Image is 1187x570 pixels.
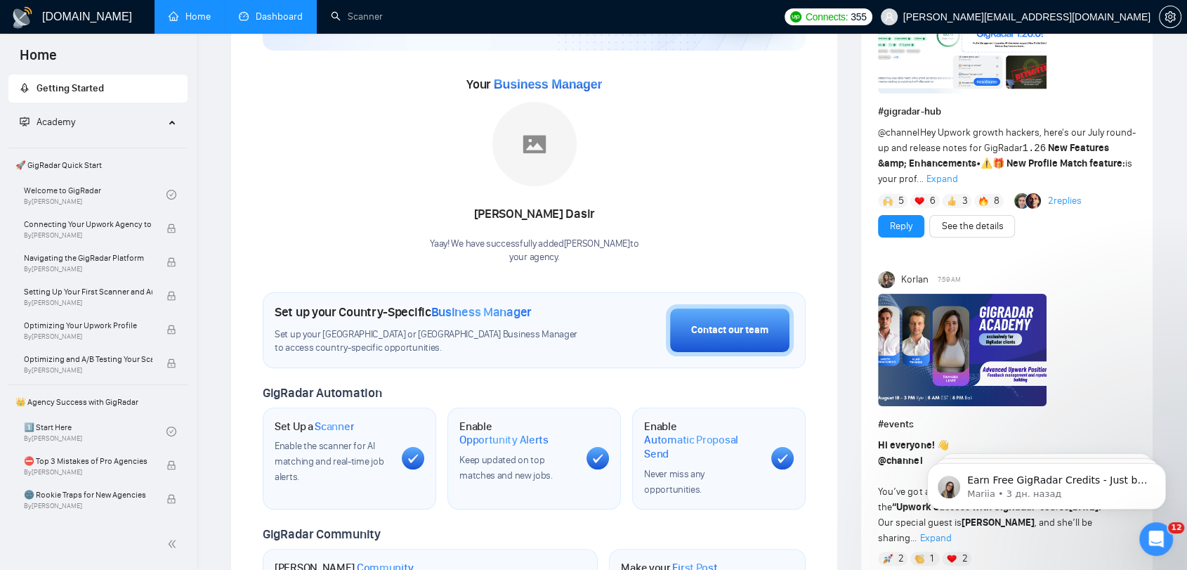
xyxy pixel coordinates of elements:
span: Academy [20,116,75,128]
strong: “Upwork Success with GigRadar” [892,501,1039,513]
span: 👑 Agency Success with GigRadar [10,388,186,416]
span: Business Manager [431,304,532,320]
span: lock [166,494,176,504]
span: lock [166,257,176,267]
span: 2 [962,552,968,566]
span: fund-projection-screen [20,117,29,127]
span: Expand [926,173,957,185]
span: By [PERSON_NAME] [24,332,152,341]
img: ❤️ [914,196,924,206]
span: rocket [20,83,29,93]
img: F09ASNL5WRY-GR%20Academy%20-%20Tamara%20Levit.png [878,294,1047,406]
span: Getting Started [37,82,104,94]
img: 👏 [914,554,924,564]
span: setting [1160,11,1181,22]
span: 12 [1168,522,1184,533]
span: 2 [898,552,904,566]
span: check-circle [166,427,176,436]
span: Navigating the GigRadar Platform [24,251,152,265]
button: Reply [878,215,924,238]
a: 1️⃣ Start HereBy[PERSON_NAME] [24,416,166,447]
span: 8 [994,194,999,208]
span: ⛔ Top 3 Mistakes of Pro Agencies [24,454,152,468]
img: 🙌 [883,196,893,206]
strong: Hi everyone! [878,439,934,451]
a: dashboardDashboard [239,11,303,22]
a: Welcome to GigRadarBy[PERSON_NAME] [24,179,166,210]
img: Korlan [878,271,895,288]
span: 🌚 Rookie Traps for New Agencies [24,488,152,502]
div: Contact our team [691,323,768,338]
h1: Set up your Country-Specific [275,304,532,320]
img: 👍 [947,196,957,206]
span: lock [166,358,176,368]
span: Connecting Your Upwork Agency to GigRadar [24,217,152,231]
img: logo [11,6,34,29]
span: Korlan [901,272,929,287]
span: Setting Up Your First Scanner and Auto-Bidder [24,285,152,299]
span: @channel [878,127,919,138]
span: 🎁 [992,157,1004,169]
span: Your [466,77,602,92]
span: Opportunity Alerts [459,433,549,447]
a: setting [1159,11,1181,22]
span: 5 [898,194,904,208]
span: GigRadar Community [263,526,381,542]
span: Never miss any opportunities. [644,468,704,495]
span: @channel [878,455,922,467]
span: Enable the scanner for AI matching and real-time job alerts. [275,440,383,483]
h1: Set Up a [275,420,354,434]
img: 🔥 [978,196,988,206]
span: By [PERSON_NAME] [24,468,152,477]
span: 355 [851,9,866,25]
span: lock [166,325,176,335]
span: Home [8,45,68,75]
span: 6 [930,194,936,208]
span: Business Manager [494,77,602,91]
span: double-left [167,537,181,551]
img: 🚀 [883,554,893,564]
span: 1 [930,552,933,566]
span: Hey Upwork growth hackers, here's our July round-up and release notes for GigRadar • is your prof... [878,127,1135,185]
span: ⚠️ [980,157,992,169]
a: Reply [890,219,912,234]
strong: New Profile Match feature: [1006,157,1124,169]
span: Set up your [GEOGRAPHIC_DATA] or [GEOGRAPHIC_DATA] Business Manager to access country-specific op... [275,328,586,355]
button: setting [1159,6,1181,28]
a: 2replies [1048,194,1082,208]
img: placeholder.png [492,102,577,186]
span: By [PERSON_NAME] [24,231,152,240]
h1: Enable [459,420,575,447]
a: homeHome [169,11,211,22]
a: See the details [941,219,1003,234]
span: Optimizing Your Upwork Profile [24,318,152,332]
span: Automatic Proposal Send [644,433,760,460]
span: 7:59 AM [938,273,961,286]
p: your agency . [430,251,638,264]
span: Keep updated on top matches and new jobs. [459,454,553,481]
img: Alex B [1014,193,1030,209]
span: By [PERSON_NAME] [24,502,152,510]
a: searchScanner [331,11,383,22]
iframe: Intercom live chat [1139,522,1173,556]
span: lock [166,460,176,470]
li: Getting Started [8,75,188,103]
span: Optimizing and A/B Testing Your Scanner for Better Results [24,352,152,366]
img: ❤️ [947,554,957,564]
span: 🚀 GigRadar Quick Start [10,151,186,179]
div: Yaay! We have successfully added [PERSON_NAME] to [430,238,638,264]
span: GigRadar Automation [263,385,381,401]
h1: # events [878,417,1136,432]
span: Academy [37,116,75,128]
span: 3 [962,194,968,208]
span: By [PERSON_NAME] [24,299,152,307]
span: Scanner [315,420,354,434]
div: [PERSON_NAME] Dasir [430,202,638,226]
span: lock [166,224,176,233]
span: check-circle [166,190,176,200]
h1: # gigradar-hub [878,104,1136,119]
